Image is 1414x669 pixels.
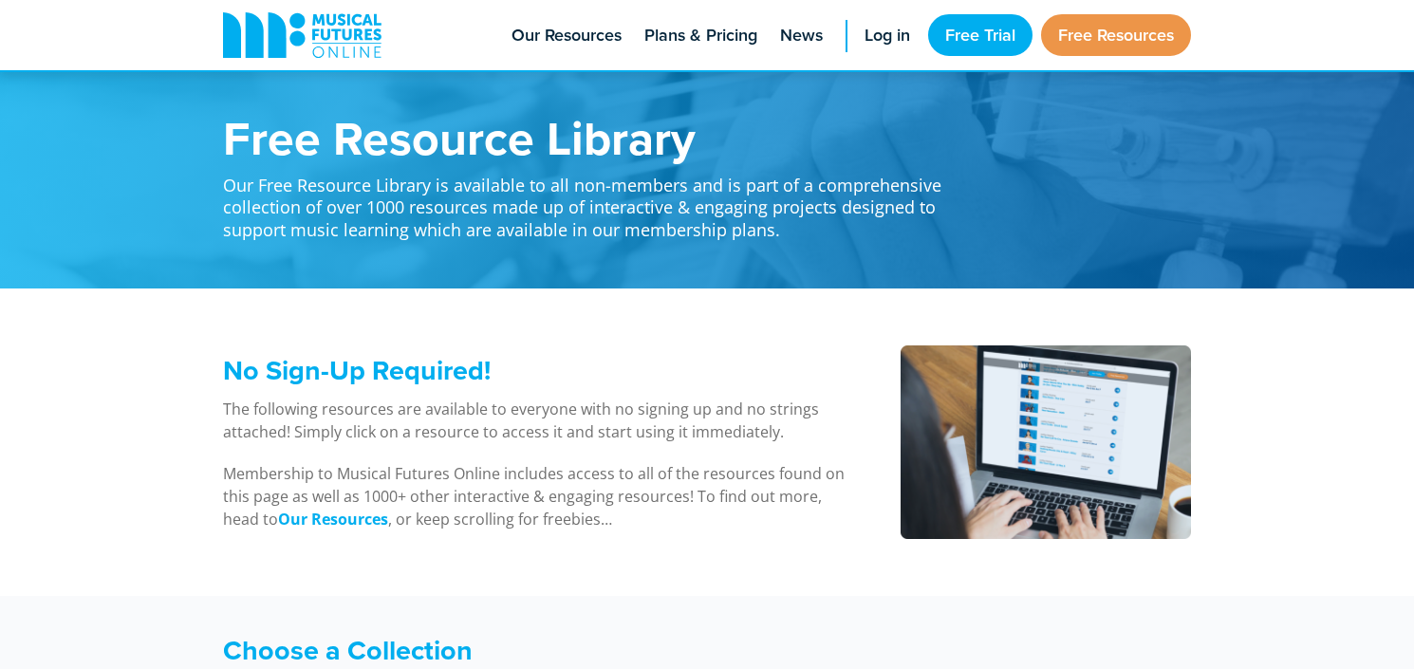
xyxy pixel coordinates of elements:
[278,509,388,530] strong: Our Resources
[928,14,1033,56] a: Free Trial
[223,114,963,161] h1: Free Resource Library
[1041,14,1191,56] a: Free Resources
[512,23,622,48] span: Our Resources
[223,161,963,241] p: Our Free Resource Library is available to all non-members and is part of a comprehensive collecti...
[644,23,757,48] span: Plans & Pricing
[223,462,852,530] p: Membership to Musical Futures Online includes access to all of the resources found on this page a...
[223,350,491,390] span: No Sign-Up Required!
[278,509,388,530] a: Our Resources
[780,23,823,48] span: News
[865,23,910,48] span: Log in
[223,634,963,667] h3: Choose a Collection
[223,398,852,443] p: The following resources are available to everyone with no signing up and no strings attached! Sim...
